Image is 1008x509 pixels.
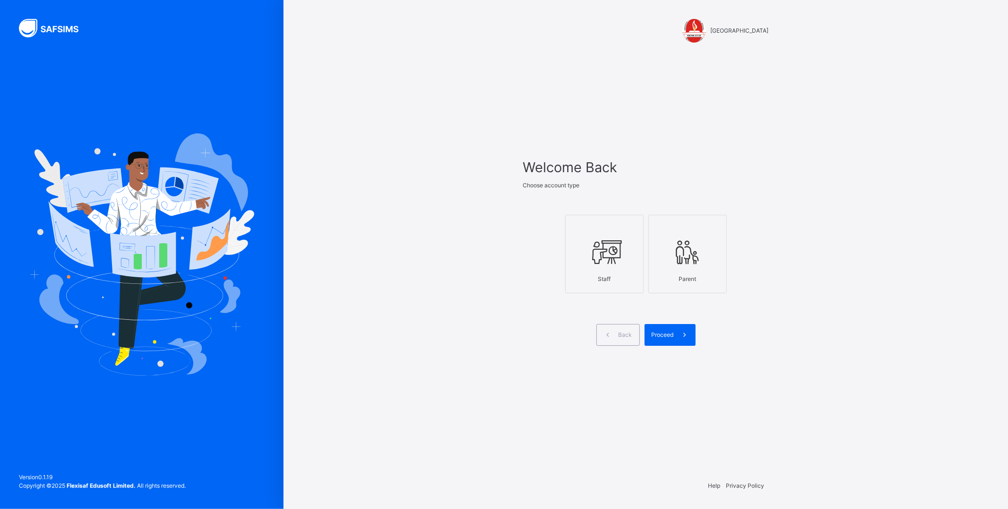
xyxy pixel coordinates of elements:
[726,482,765,489] a: Privacy Policy
[708,482,721,489] a: Help
[652,331,674,339] span: Proceed
[19,473,186,482] span: Version 0.1.19
[523,182,580,189] span: Choose account type
[711,26,769,35] span: [GEOGRAPHIC_DATA]
[19,482,186,489] span: Copyright © 2025 All rights reserved.
[570,270,638,288] div: Staff
[67,482,136,489] strong: Flexisaf Edusoft Limited.
[523,157,769,177] span: Welcome Back
[654,270,722,288] div: Parent
[19,19,90,37] img: SAFSIMS Logo
[619,331,632,339] span: Back
[29,133,254,376] img: Hero Image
